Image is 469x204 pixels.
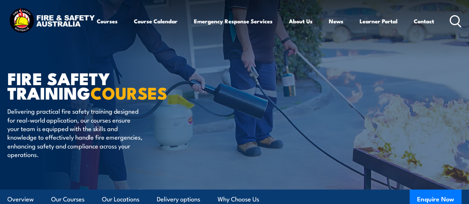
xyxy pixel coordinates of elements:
[7,107,143,158] p: Delivering practical fire safety training designed for real-world application, our courses ensure...
[97,12,118,30] a: Courses
[194,12,273,30] a: Emergency Response Services
[134,12,178,30] a: Course Calendar
[289,12,313,30] a: About Us
[7,71,191,100] h1: FIRE SAFETY TRAINING
[90,80,167,105] strong: COURSES
[360,12,397,30] a: Learner Portal
[329,12,343,30] a: News
[414,12,434,30] a: Contact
